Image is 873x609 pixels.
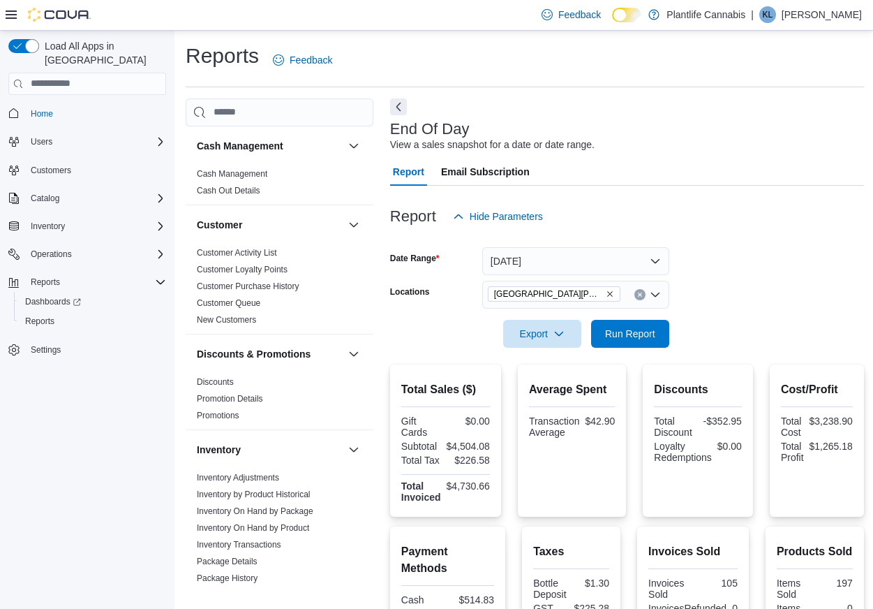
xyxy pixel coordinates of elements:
h2: Discounts [654,381,742,398]
div: -$352.95 [701,416,742,427]
span: Dark Mode [612,22,613,23]
span: [GEOGRAPHIC_DATA][PERSON_NAME][GEOGRAPHIC_DATA] [494,287,603,301]
button: Users [3,132,172,152]
span: Dashboards [25,296,81,307]
button: Reports [25,274,66,291]
button: Clear input [634,289,646,300]
div: $42.90 [585,416,615,427]
span: KL [763,6,773,23]
span: Package Details [197,556,258,567]
a: Customer Queue [197,298,260,308]
div: Cash [401,594,445,606]
button: Inventory [197,443,343,457]
button: Customer [197,218,343,232]
div: Cash Management [186,166,373,205]
span: Export [512,320,573,348]
a: Customers [25,162,77,179]
a: Feedback [267,46,338,74]
label: Locations [390,286,430,298]
button: Open list of options [650,289,661,300]
h2: Total Sales ($) [401,381,490,398]
span: Inventory by Product Historical [197,489,311,500]
button: Home [3,103,172,124]
button: Inventory [25,218,70,235]
a: Promotion Details [197,394,263,404]
span: Inventory [31,221,65,232]
span: Inventory Adjustments [197,472,279,483]
span: Reports [31,277,60,288]
h3: Customer [197,218,242,232]
a: Customer Loyalty Points [197,265,288,274]
span: Operations [31,249,72,260]
h2: Products Sold [777,543,853,560]
a: Discounts [197,377,234,387]
h2: Taxes [533,543,609,560]
a: Home [25,105,59,122]
p: [PERSON_NAME] [782,6,862,23]
span: Customer Activity List [197,247,277,258]
a: Inventory On Hand by Package [197,506,313,516]
button: Run Report [591,320,669,348]
span: Customer Purchase History [197,281,299,292]
span: Users [31,136,52,147]
a: New Customers [197,315,256,325]
nav: Complex example [8,98,166,397]
a: Dashboards [20,293,87,310]
h3: Report [390,208,436,225]
span: Discounts [197,376,234,388]
div: $0.00 [717,441,742,452]
span: Package History [197,573,258,584]
span: Fort McMurray - Stoney Creek [488,286,620,302]
span: Customer Loyalty Points [197,264,288,275]
div: Bottle Deposit [533,578,568,600]
h3: Inventory [197,443,241,457]
a: Inventory Adjustments [197,473,279,483]
a: Cash Out Details [197,186,260,196]
button: Operations [3,244,172,264]
h2: Cost/Profit [781,381,853,398]
h2: Average Spent [529,381,615,398]
button: Cash Management [345,138,362,154]
input: Dark Mode [612,8,641,22]
button: Customer [345,217,362,233]
strong: Total Invoiced [401,480,441,503]
div: Total Discount [654,416,695,438]
span: Settings [31,344,61,355]
span: Promotions [197,410,239,421]
a: Dashboards [14,292,172,311]
h1: Reports [186,42,259,70]
h3: End Of Day [390,121,470,138]
div: Kaitlyn Lee [759,6,776,23]
span: Reports [25,316,54,327]
div: Total Tax [401,455,443,466]
button: Settings [3,339,172,360]
div: Items Sold [777,578,812,600]
p: | [751,6,754,23]
div: Loyalty Redemptions [654,441,712,463]
button: Remove Fort McMurray - Stoney Creek from selection in this group [606,290,614,298]
span: Catalog [25,190,166,207]
div: $1,265.18 [809,441,853,452]
h3: Discounts & Promotions [197,347,311,361]
h2: Invoices Sold [648,543,738,560]
span: Cash Out Details [197,185,260,196]
div: Transaction Average [529,416,580,438]
button: Customers [3,160,172,180]
button: Reports [3,272,172,292]
span: Operations [25,246,166,263]
span: Inventory Transactions [197,539,281,550]
button: Operations [25,246,77,263]
a: Customer Purchase History [197,281,299,291]
span: Users [25,133,166,150]
button: Inventory [3,217,172,236]
span: Reports [25,274,166,291]
span: Promotion Details [197,393,263,404]
p: Plantlife Cannabis [666,6,745,23]
div: Invoices Sold [648,578,690,600]
div: $514.83 [450,594,494,606]
div: $4,730.66 [447,480,490,492]
div: Subtotal [401,441,441,452]
div: Discounts & Promotions [186,374,373,430]
span: New Customers [197,314,256,325]
span: Run Report [605,327,655,341]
